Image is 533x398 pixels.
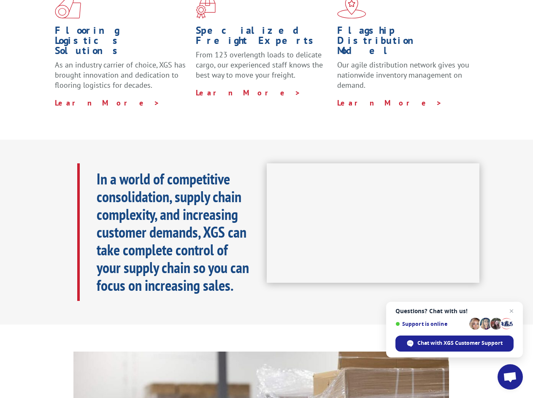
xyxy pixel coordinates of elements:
[498,364,523,390] div: Open chat
[337,60,469,90] span: Our agile distribution network gives you nationwide inventory management on demand.
[55,98,160,108] a: Learn More >
[196,25,330,50] h1: Specialized Freight Experts
[506,306,517,316] span: Close chat
[196,88,301,97] a: Learn More >
[337,98,442,108] a: Learn More >
[395,308,514,314] span: Questions? Chat with us!
[395,336,514,352] div: Chat with XGS Customer Support
[267,163,480,283] iframe: XGS Logistics Solutions
[196,50,330,87] p: From 123 overlength loads to delicate cargo, our experienced staff knows the best way to move you...
[55,60,186,90] span: As an industry carrier of choice, XGS has brought innovation and dedication to flooring logistics...
[55,25,189,60] h1: Flooring Logistics Solutions
[417,339,503,347] span: Chat with XGS Customer Support
[395,321,466,327] span: Support is online
[97,169,249,295] b: In a world of competitive consolidation, supply chain complexity, and increasing customer demands...
[337,25,472,60] h1: Flagship Distribution Model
